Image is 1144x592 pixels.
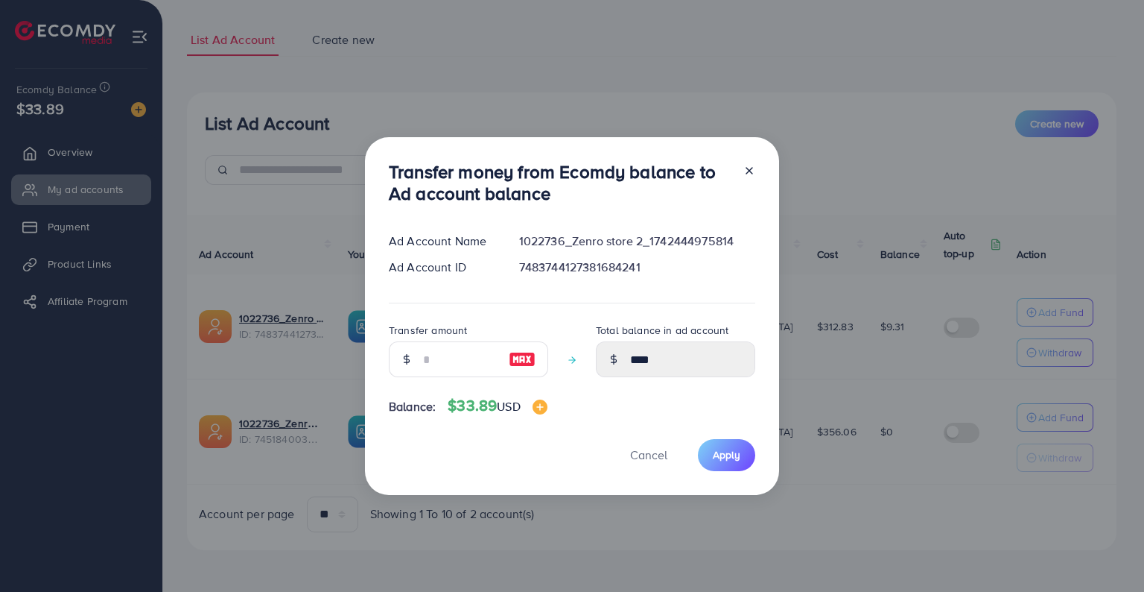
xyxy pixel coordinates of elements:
h3: Transfer money from Ecomdy balance to Ad account balance [389,161,731,204]
label: Transfer amount [389,323,467,338]
div: 7483744127381684241 [507,259,767,276]
button: Apply [698,439,755,471]
h4: $33.89 [448,397,547,415]
button: Cancel [611,439,686,471]
span: Cancel [630,447,667,463]
span: Balance: [389,398,436,415]
span: Apply [713,447,740,462]
div: Ad Account ID [377,259,507,276]
iframe: Chat [1081,525,1133,581]
div: 1022736_Zenro store 2_1742444975814 [507,233,767,250]
img: image [509,350,536,368]
label: Total balance in ad account [596,323,728,338]
span: USD [497,398,520,415]
img: image [533,400,547,415]
div: Ad Account Name [377,233,507,250]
